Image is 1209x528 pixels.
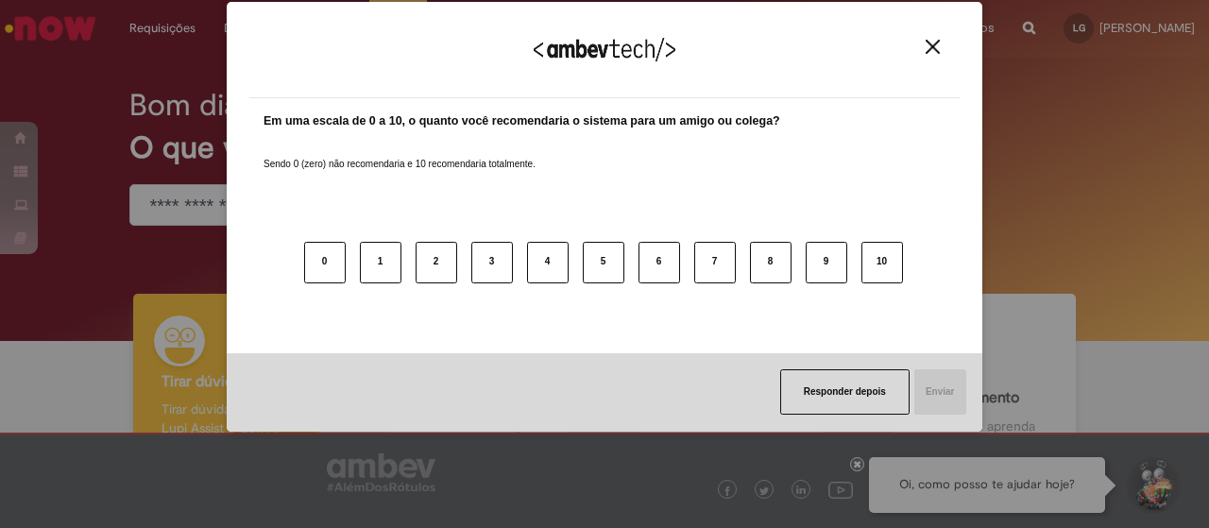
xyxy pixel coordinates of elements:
[806,242,847,283] button: 9
[304,242,346,283] button: 0
[264,112,780,130] label: Em uma escala de 0 a 10, o quanto você recomendaria o sistema para um amigo ou colega?
[527,242,569,283] button: 4
[920,39,945,55] button: Close
[534,38,675,61] img: Logo Ambevtech
[780,369,910,415] button: Responder depois
[861,242,903,283] button: 10
[471,242,513,283] button: 3
[694,242,736,283] button: 7
[264,135,536,171] label: Sendo 0 (zero) não recomendaria e 10 recomendaria totalmente.
[926,40,940,54] img: Close
[583,242,624,283] button: 5
[750,242,792,283] button: 8
[416,242,457,283] button: 2
[360,242,401,283] button: 1
[639,242,680,283] button: 6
